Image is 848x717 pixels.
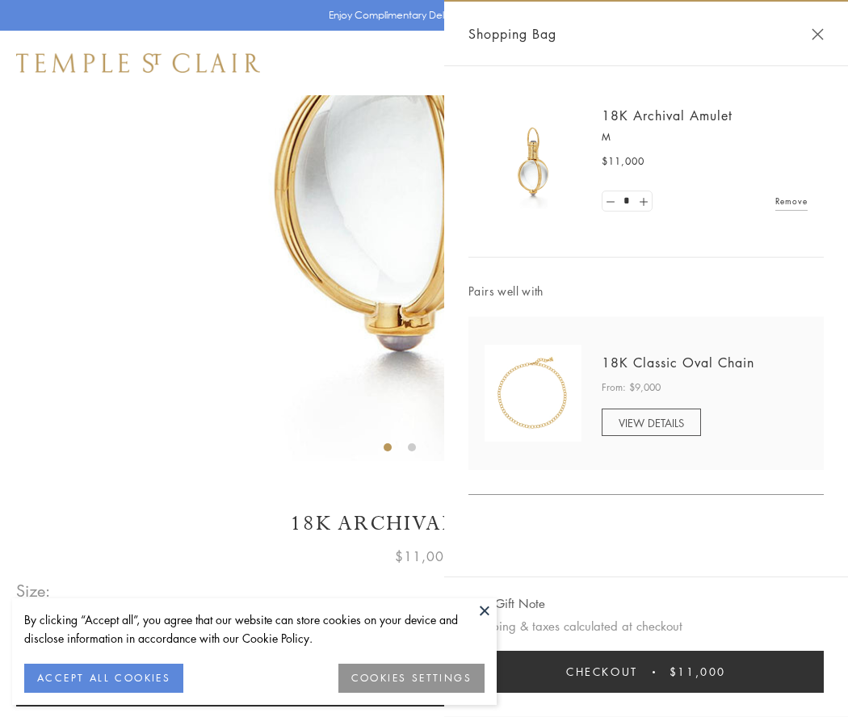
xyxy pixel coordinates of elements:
[468,23,556,44] span: Shopping Bag
[485,113,581,210] img: 18K Archival Amulet
[602,354,754,371] a: 18K Classic Oval Chain
[775,192,808,210] a: Remove
[602,107,733,124] a: 18K Archival Amulet
[635,191,651,212] a: Set quantity to 2
[566,663,638,681] span: Checkout
[16,577,52,604] span: Size:
[812,28,824,40] button: Close Shopping Bag
[602,409,701,436] a: VIEW DETAILS
[329,7,512,23] p: Enjoy Complimentary Delivery & Returns
[602,379,661,396] span: From: $9,000
[468,593,545,614] button: Add Gift Note
[24,610,485,648] div: By clicking “Accept all”, you agree that our website can store cookies on your device and disclos...
[338,664,485,693] button: COOKIES SETTINGS
[602,191,619,212] a: Set quantity to 0
[16,509,832,538] h1: 18K Archival Amulet
[619,415,684,430] span: VIEW DETAILS
[24,664,183,693] button: ACCEPT ALL COOKIES
[468,282,824,300] span: Pairs well with
[602,129,808,145] p: M
[468,651,824,693] button: Checkout $11,000
[395,546,453,567] span: $11,000
[670,663,726,681] span: $11,000
[602,153,644,170] span: $11,000
[16,53,260,73] img: Temple St. Clair
[485,345,581,442] img: N88865-OV18
[468,616,824,636] p: Shipping & taxes calculated at checkout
